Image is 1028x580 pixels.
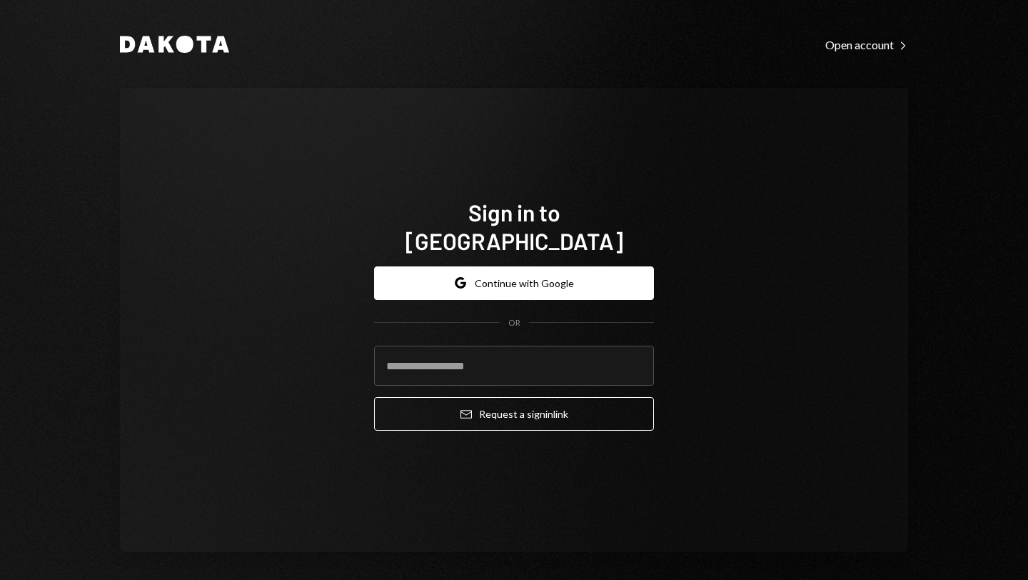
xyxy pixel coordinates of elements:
[825,36,908,52] a: Open account
[825,38,908,52] div: Open account
[374,198,654,255] h1: Sign in to [GEOGRAPHIC_DATA]
[374,397,654,431] button: Request a signinlink
[374,266,654,300] button: Continue with Google
[508,317,520,329] div: OR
